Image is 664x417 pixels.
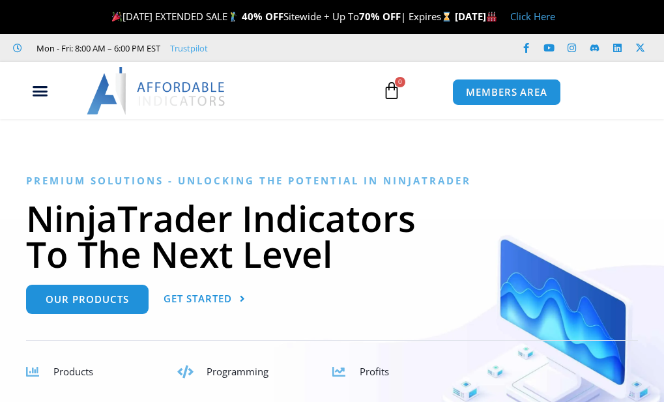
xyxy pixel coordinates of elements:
img: LogoAI | Affordable Indicators – NinjaTrader [87,67,227,114]
strong: 70% OFF [359,10,401,23]
img: ⌛ [442,12,452,22]
div: Menu Toggle [7,79,73,104]
a: MEMBERS AREA [452,79,561,106]
a: Our Products [26,285,149,314]
span: [DATE] EXTENDED SALE Sitewide + Up To | Expires [109,10,454,23]
span: Products [53,365,93,378]
a: Trustpilot [170,40,208,56]
span: Profits [360,365,389,378]
h1: NinjaTrader Indicators To The Next Level [26,200,638,272]
span: Programming [207,365,268,378]
a: 0 [363,72,420,109]
img: 🏭 [487,12,497,22]
h6: Premium Solutions - Unlocking the Potential in NinjaTrader [26,175,638,187]
span: Mon - Fri: 8:00 AM – 6:00 PM EST [33,40,160,56]
a: Click Here [510,10,555,23]
span: Get Started [164,294,232,304]
span: Our Products [46,295,129,304]
strong: [DATE] [455,10,497,23]
a: Get Started [164,285,246,314]
span: MEMBERS AREA [466,87,547,97]
span: 0 [395,77,405,87]
img: 🏌️‍♂️ [228,12,238,22]
img: 🎉 [112,12,122,22]
strong: 40% OFF [242,10,283,23]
